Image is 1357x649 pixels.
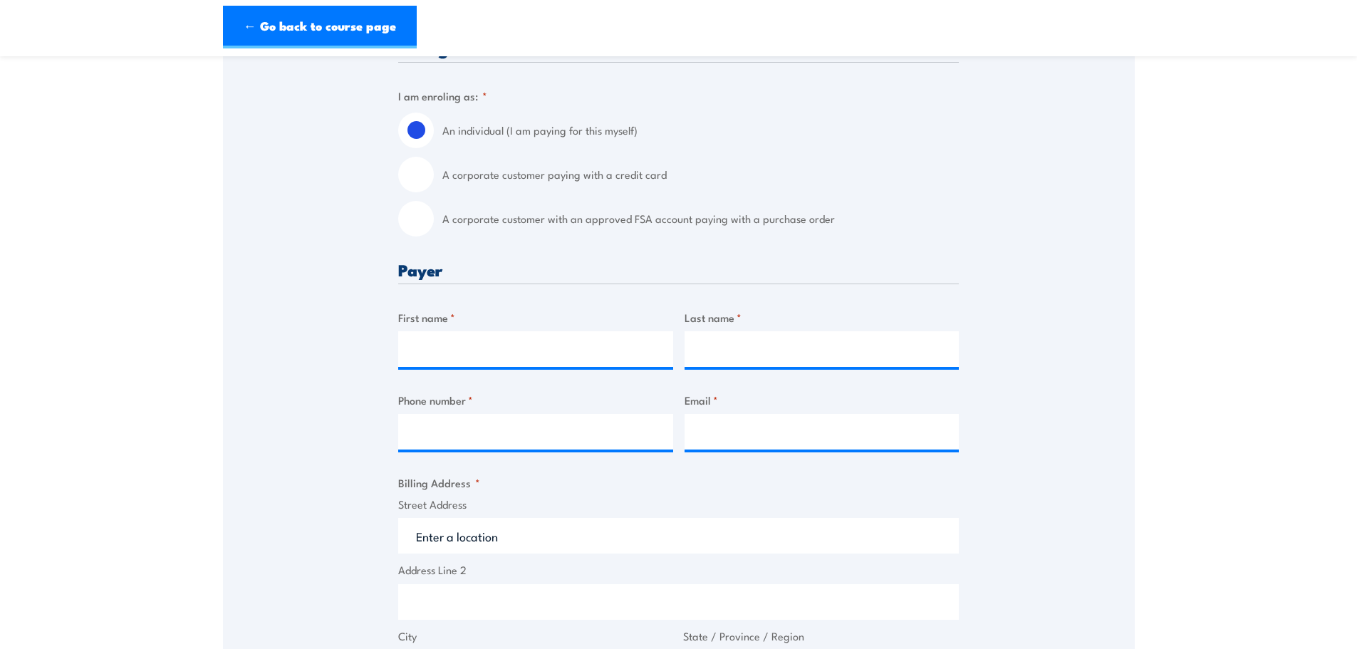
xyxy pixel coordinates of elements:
label: State / Province / Region [683,628,960,645]
label: A corporate customer paying with a credit card [442,157,959,192]
label: First name [398,309,673,326]
label: Address Line 2 [398,562,959,578]
label: A corporate customer with an approved FSA account paying with a purchase order [442,201,959,237]
label: Phone number [398,392,673,408]
label: Last name [685,309,960,326]
h3: Billing details [398,40,959,56]
a: ← Go back to course page [223,6,417,48]
h3: Payer [398,261,959,278]
label: City [398,628,675,645]
legend: I am enroling as: [398,88,487,104]
label: Email [685,392,960,408]
label: Street Address [398,497,959,513]
label: An individual (I am paying for this myself) [442,113,959,148]
input: Enter a location [398,518,959,554]
legend: Billing Address [398,474,480,491]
